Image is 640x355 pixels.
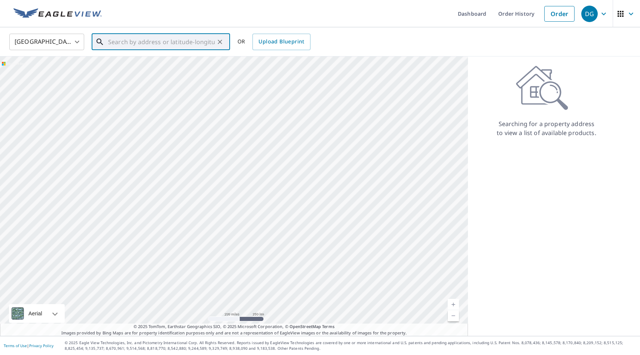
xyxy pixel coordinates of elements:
a: Terms [322,324,334,329]
p: Searching for a property address to view a list of available products. [496,119,597,137]
a: Upload Blueprint [252,34,310,50]
div: [GEOGRAPHIC_DATA] [9,31,84,52]
a: Current Level 5, Zoom Out [448,310,459,321]
p: © 2025 Eagle View Technologies, Inc. and Pictometry International Corp. All Rights Reserved. Repo... [65,340,636,351]
a: OpenStreetMap [290,324,321,329]
a: Terms of Use [4,343,27,348]
span: © 2025 TomTom, Earthstar Geographics SIO, © 2025 Microsoft Corporation, © [134,324,334,330]
a: Privacy Policy [29,343,53,348]
div: DG [581,6,598,22]
span: Upload Blueprint [258,37,304,46]
div: Aerial [9,304,65,323]
div: Aerial [26,304,45,323]
button: Clear [215,37,225,47]
p: | [4,343,53,348]
a: Current Level 5, Zoom In [448,299,459,310]
img: EV Logo [13,8,102,19]
div: OR [238,34,310,50]
a: Order [544,6,575,22]
input: Search by address or latitude-longitude [108,31,215,52]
